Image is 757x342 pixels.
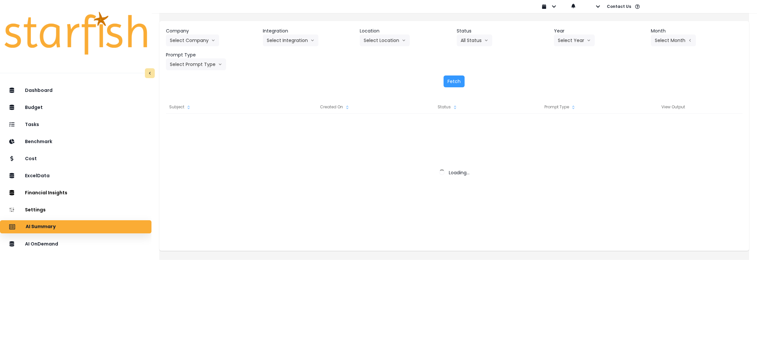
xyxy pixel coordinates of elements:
svg: sort [186,105,191,110]
svg: sort [571,105,576,110]
header: Integration [263,28,355,34]
div: Prompt Type [504,100,617,114]
div: Created On [279,100,391,114]
header: Status [457,28,548,34]
div: View Output [617,100,729,114]
span: Loading... [449,169,470,176]
div: Subject [166,100,278,114]
button: Fetch [444,75,465,87]
header: Company [166,28,258,34]
button: Select Yeararrow down line [554,34,595,46]
button: Select Montharrow left line [651,34,696,46]
p: AI OnDemand [25,241,58,247]
p: AI Summary [26,224,56,230]
svg: arrow down line [484,37,488,44]
svg: arrow down line [218,61,222,68]
p: Cost [25,156,37,161]
svg: arrow down line [587,37,591,44]
p: ExcelData [25,173,50,179]
header: Month [651,28,743,34]
div: Status [391,100,504,114]
button: Select Prompt Typearrow down line [166,58,226,70]
svg: arrow left line [688,37,692,44]
button: Select Integrationarrow down line [263,34,318,46]
svg: sort [345,105,350,110]
svg: sort [452,105,458,110]
svg: arrow down line [310,37,314,44]
button: Select Companyarrow down line [166,34,219,46]
header: Location [360,28,451,34]
p: Budget [25,105,43,110]
button: All Statusarrow down line [457,34,492,46]
button: Select Locationarrow down line [360,34,410,46]
p: Benchmark [25,139,52,144]
header: Prompt Type [166,52,258,58]
header: Year [554,28,646,34]
p: Dashboard [25,88,53,93]
p: Tasks [25,122,39,127]
svg: arrow down line [402,37,406,44]
svg: arrow down line [211,37,215,44]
